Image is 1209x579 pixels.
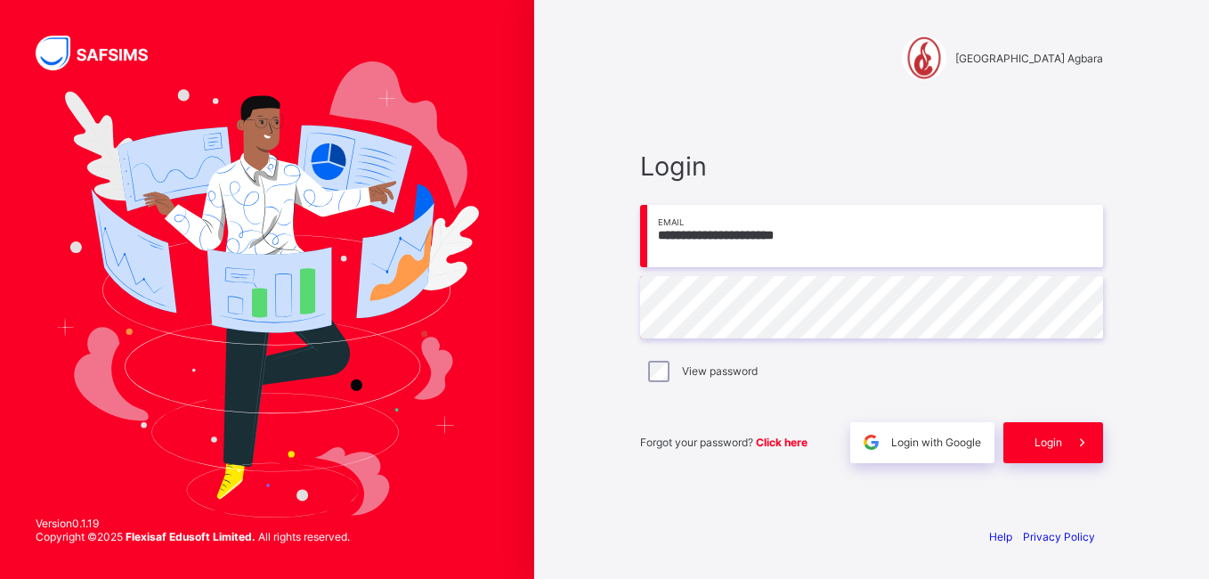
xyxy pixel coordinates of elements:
span: Version 0.1.19 [36,517,350,530]
img: google.396cfc9801f0270233282035f929180a.svg [861,432,881,453]
img: Hero Image [55,61,479,518]
strong: Flexisaf Edusoft Limited. [126,530,256,543]
a: Privacy Policy [1023,530,1095,543]
a: Click here [756,436,807,449]
span: Forgot your password? [640,436,807,449]
span: Login with Google [891,436,981,449]
img: SAFSIMS Logo [36,36,169,70]
span: Login [640,151,1103,182]
label: View password [682,364,758,378]
a: Help [989,530,1012,543]
span: [GEOGRAPHIC_DATA] Agbara [955,52,1103,65]
span: Login [1035,436,1062,449]
span: Copyright © 2025 All rights reserved. [36,530,350,543]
